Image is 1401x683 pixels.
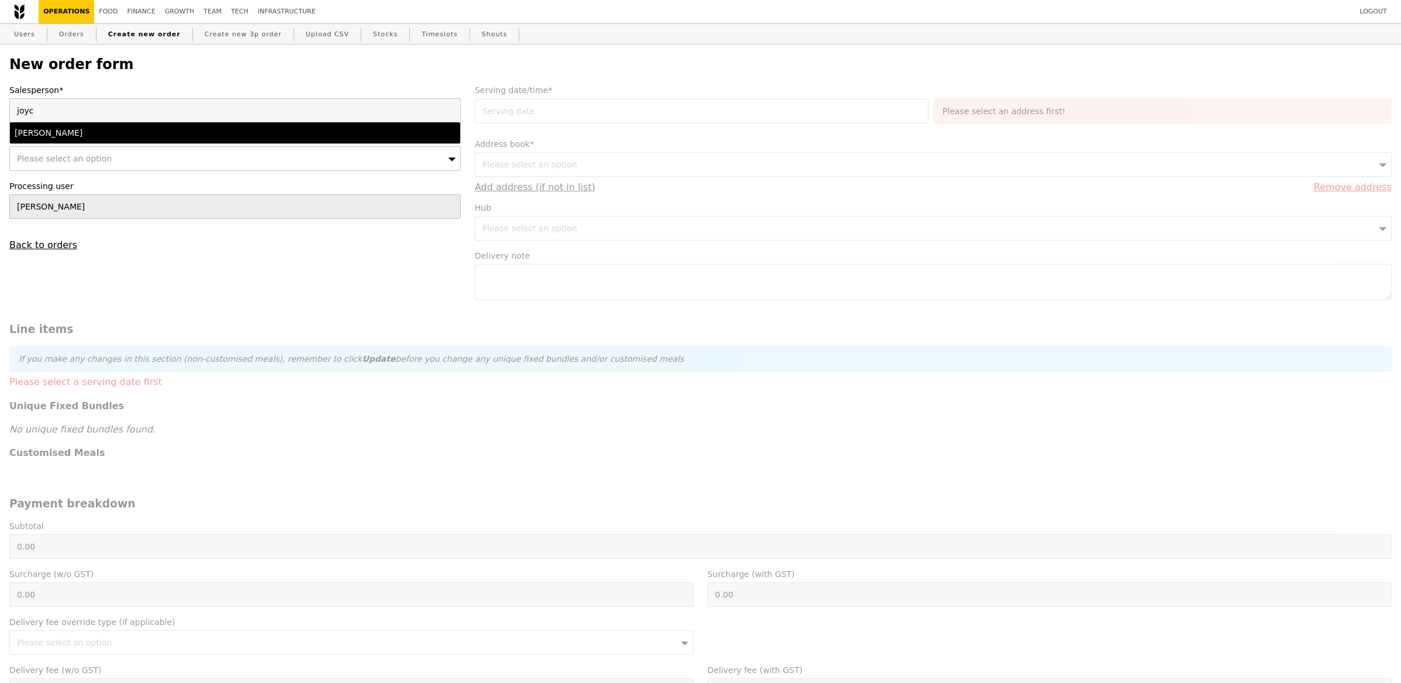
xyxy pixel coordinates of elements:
a: Shouts [477,24,512,45]
label: Processing user [9,180,461,192]
img: Grain logo [14,4,25,19]
a: Stocks [368,24,402,45]
label: Salesperson* [9,84,461,96]
a: Upload CSV [301,24,354,45]
a: Users [9,24,40,45]
a: Orders [54,24,89,45]
div: [PERSON_NAME] [15,127,345,139]
a: Back to orders [9,239,77,250]
span: Please select an option [17,154,112,163]
a: Create new order [103,24,185,45]
h2: New order form [9,56,1392,73]
a: Create new 3p order [200,24,287,45]
a: Timeslots [417,24,462,45]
